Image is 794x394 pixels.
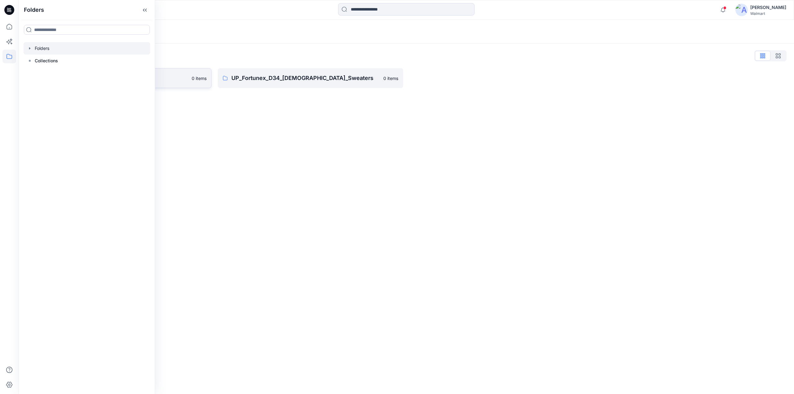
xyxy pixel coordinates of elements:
[750,4,786,11] div: [PERSON_NAME]
[231,74,380,82] p: UP_Fortunex_D34_[DEMOGRAPHIC_DATA]_Sweaters
[383,75,398,82] p: 0 items
[735,4,748,16] img: avatar
[750,11,786,16] div: Walmart
[218,68,403,88] a: UP_Fortunex_D34_[DEMOGRAPHIC_DATA]_Sweaters0 items
[192,75,207,82] p: 0 items
[35,57,58,64] p: Collections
